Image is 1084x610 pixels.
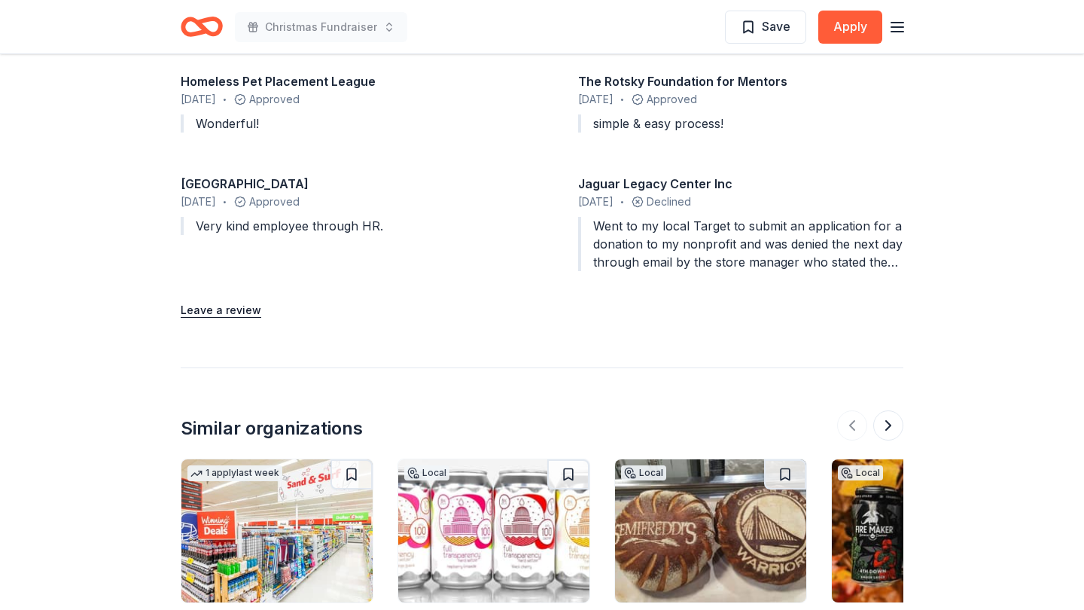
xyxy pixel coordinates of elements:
[181,193,506,211] div: Approved
[398,459,589,602] img: Image for DC Brau Brewing Company
[578,90,614,108] span: [DATE]
[223,93,227,105] span: •
[181,90,506,108] div: Approved
[578,72,903,90] div: The Rotsky Foundation for Mentors
[181,416,363,441] div: Similar organizations
[620,93,624,105] span: •
[181,175,506,193] div: [GEOGRAPHIC_DATA]
[235,12,407,42] button: Christmas Fundraiser
[181,217,506,235] div: Very kind employee through HR.
[762,17,790,36] span: Save
[832,459,1023,602] img: Image for Fire Maker Brewing Company
[181,301,261,319] button: Leave a review
[181,459,373,602] img: Image for Winn-Dixie
[404,465,449,480] div: Local
[838,465,883,480] div: Local
[578,193,614,211] span: [DATE]
[818,11,882,44] button: Apply
[578,217,903,271] div: Went to my local Target to submit an application for a donation to my nonprofit and was denied th...
[725,11,806,44] button: Save
[578,175,903,193] div: Jaguar Legacy Center Inc
[181,72,506,90] div: Homeless Pet Placement League
[181,90,216,108] span: [DATE]
[615,459,806,602] img: Image for Semifreddi's
[187,465,282,481] div: 1 apply last week
[265,18,377,36] span: Christmas Fundraiser
[181,9,223,44] a: Home
[578,114,903,133] div: simple & easy process!
[578,90,903,108] div: Approved
[223,196,227,208] span: •
[578,193,903,211] div: Declined
[181,193,216,211] span: [DATE]
[621,465,666,480] div: Local
[620,196,624,208] span: •
[181,114,506,133] div: Wonderful!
